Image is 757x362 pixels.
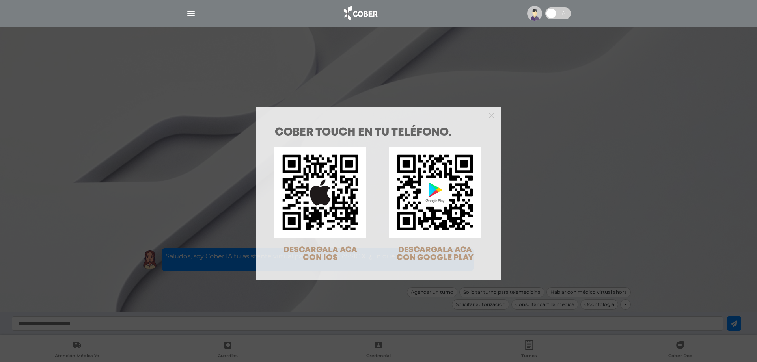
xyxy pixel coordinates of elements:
[397,246,474,262] span: DESCARGALA ACA CON GOOGLE PLAY
[389,147,481,238] img: qr-code
[274,147,366,238] img: qr-code
[283,246,357,262] span: DESCARGALA ACA CON IOS
[489,111,494,119] button: Close
[275,127,482,138] h1: COBER TOUCH en tu teléfono.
